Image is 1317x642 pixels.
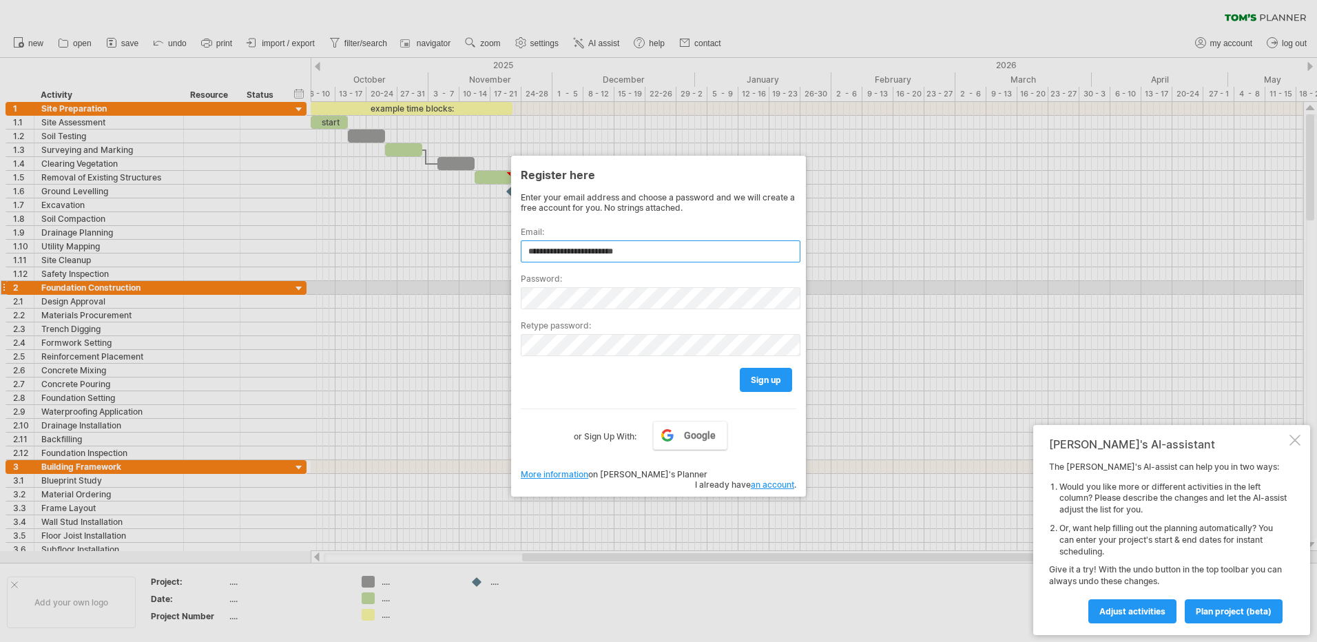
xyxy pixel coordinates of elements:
a: Google [653,421,727,450]
div: The [PERSON_NAME]'s AI-assist can help you in two ways: Give it a try! With the undo button in th... [1049,462,1287,623]
a: Adjust activities [1088,599,1176,623]
a: an account [751,479,794,490]
label: Retype password: [521,320,796,331]
label: Password: [521,273,796,284]
span: I already have . [695,479,796,490]
span: plan project (beta) [1196,606,1272,617]
span: Adjust activities [1099,606,1165,617]
label: Email: [521,227,796,237]
a: More information [521,469,588,479]
label: or Sign Up With: [574,421,636,444]
div: Register here [521,162,796,187]
div: [PERSON_NAME]'s AI-assistant [1049,437,1287,451]
li: Or, want help filling out the planning automatically? You can enter your project's start & end da... [1059,523,1287,557]
a: plan project (beta) [1185,599,1283,623]
span: on [PERSON_NAME]'s Planner [521,469,707,479]
li: Would you like more or different activities in the left column? Please describe the changes and l... [1059,482,1287,516]
span: sign up [751,375,781,385]
div: Enter your email address and choose a password and we will create a free account for you. No stri... [521,192,796,213]
span: Google [684,430,716,441]
a: sign up [740,368,792,392]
